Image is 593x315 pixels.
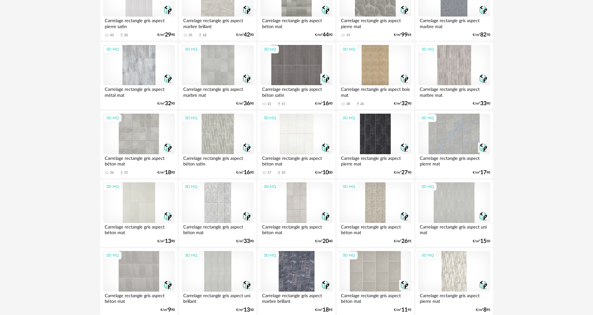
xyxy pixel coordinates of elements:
div: Carrelage rectangle gris aspect marbre mat [418,17,490,29]
span: Download icon [119,170,124,175]
a: 3D HQ Carrelage rectangle gris aspect béton mat 17 Download icon 10 €/m²1000 [258,111,335,178]
a: 3D HQ Carrelage rectangle gris aspect pierre mat €/m²2790 [337,111,414,178]
span: 36 [244,101,250,106]
a: 3D HQ Carrelage rectangle gris aspect béton mat €/m²2040 [258,180,335,247]
div: Carrelage rectangle gris aspect béton mat [261,154,332,167]
div: 11 [281,102,285,106]
div: 3D HQ [261,251,279,259]
span: Download icon [356,101,360,106]
div: €/m² 90 [473,170,490,175]
div: €/m² 90 [157,101,175,106]
div: €/m² 70 [473,33,490,37]
div: €/m² 40 [315,239,332,244]
div: 3D HQ [182,45,200,53]
div: 3D HQ [103,45,122,53]
div: 17 [267,170,271,175]
div: 35 [189,33,192,37]
div: 26 [360,102,364,106]
div: Carrelage rectangle gris aspect marbre mat [418,85,490,98]
span: 33 [480,101,486,106]
div: 10 [281,170,285,175]
div: €/m² 90 [236,239,254,244]
span: 10 [323,170,329,175]
div: €/m² 90 [157,239,175,244]
div: €/m² 95 [476,308,490,312]
div: €/m² 00 [315,170,332,175]
div: 26 [110,170,114,175]
span: 32 [165,101,171,106]
span: 82 [480,33,486,37]
a: 3D HQ Carrelage rectangle gris aspect béton satin €/m²1690 [179,111,256,178]
div: 3D HQ [418,251,437,259]
div: €/m² 90 [315,101,332,106]
a: 3D HQ Carrelage rectangle gris aspect marbre mat €/m²3390 [415,42,493,110]
span: Download icon [277,101,281,106]
div: 3D HQ [103,251,122,259]
span: 44 [323,33,329,37]
div: Carrelage rectangle gris aspect béton mat [103,223,175,235]
span: 13 [244,308,250,312]
a: 3D HQ Carrelage rectangle gris aspect béton mat €/m²1390 [100,180,178,247]
div: €/m² 90 [236,101,254,106]
div: Carrelage rectangle gris aspect marbre brillant [261,292,332,304]
div: Carrelage rectangle gris aspect uni mat [418,223,490,235]
div: €/m² 90 [473,101,490,106]
div: Carrelage rectangle gris aspect marbre brillant [182,17,253,29]
div: €/m² 90 [157,33,175,37]
span: 18 [165,170,171,175]
div: 3D HQ [261,45,279,53]
div: 3D HQ [418,114,437,122]
div: 3D HQ [182,251,200,259]
a: 3D HQ Carrelage rectangle gris aspect bois mat 38 Download icon 26 €/m²3290 [337,42,414,110]
div: 3D HQ [340,251,358,259]
div: Carrelage rectangle gris aspect pierre satin [103,17,175,29]
div: €/m² 90 [236,33,254,37]
div: 38 [346,102,350,106]
span: 9 [168,308,171,312]
a: 3D HQ Carrelage rectangle gris aspect uni mat €/m²1550 [415,180,493,247]
div: Carrelage rectangle gris aspect béton mat [261,223,332,235]
div: Carrelage rectangle gris aspect béton mat [339,223,411,235]
span: 16 [244,170,250,175]
span: Download icon [277,170,281,175]
div: Carrelage rectangle gris aspect pierre mat [339,17,411,29]
div: 3D HQ [261,183,279,191]
span: 27 [401,170,408,175]
div: €/m² 65 [394,33,411,37]
div: 3D HQ [418,183,437,191]
div: Carrelage rectangle gris aspect béton satin [261,85,332,98]
span: 26 [401,239,408,244]
div: 3D HQ [418,45,437,53]
a: 3D HQ Carrelage rectangle gris aspect béton mat €/m²3390 [179,180,256,247]
span: 11 [401,308,408,312]
a: 3D HQ Carrelage rectangle gris aspect béton mat €/m²2695 [337,180,414,247]
div: €/m² 90 [236,170,254,175]
div: €/m² 50 [473,239,490,244]
span: 20 [323,239,329,244]
div: 3D HQ [340,183,358,191]
div: Carrelage rectangle gris aspect béton mat [103,154,175,167]
div: Carrelage rectangle gris aspect marbre mat [182,85,253,98]
span: 16 [323,101,329,106]
div: €/m² 95 [394,239,411,244]
div: €/m² 90 [394,101,411,106]
span: 18 [323,308,329,312]
div: Carrelage rectangle gris aspect pierre mat [418,292,490,304]
span: Download icon [198,33,203,37]
div: 3D HQ [103,114,122,122]
a: 3D HQ Carrelage rectangle gris aspect béton mat 26 Download icon 15 €/m²1890 [100,111,178,178]
div: 21 [267,102,271,106]
div: 18 [203,33,206,37]
div: 3D HQ [182,114,200,122]
div: 19 [346,33,350,37]
div: Carrelage rectangle gris aspect béton mat [339,292,411,304]
div: Carrelage rectangle gris aspect béton mat [261,17,332,29]
a: 3D HQ Carrelage rectangle gris aspect marbre mat €/m²3690 [179,42,256,110]
div: Carrelage rectangle gris aspect pierre mat [339,154,411,167]
div: 15 [124,170,128,175]
span: 42 [244,33,250,37]
div: 43 [110,33,114,37]
span: 8 [483,308,486,312]
a: 3D HQ Carrelage rectangle gris aspect métal mat €/m²3290 [100,42,178,110]
div: 3D HQ [103,183,122,191]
